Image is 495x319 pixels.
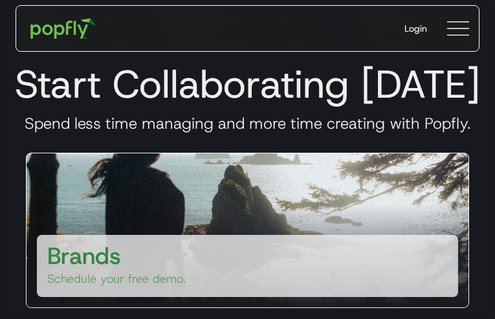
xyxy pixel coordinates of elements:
a: Login [394,12,437,45]
h3: Spend less time managing and more time creating with Popfly. [10,114,485,133]
h3: Brands [47,240,121,271]
p: Schedule your free demo. [47,271,186,287]
div: Login [404,22,427,35]
a: home [21,9,105,48]
h1: Start Collaborating [DATE] [10,61,485,107]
